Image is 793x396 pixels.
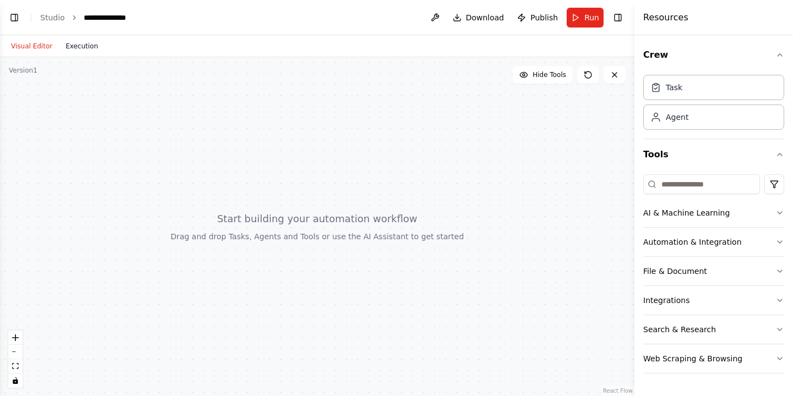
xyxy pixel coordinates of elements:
div: React Flow controls [8,331,23,388]
button: Crew [643,40,784,70]
button: Search & Research [643,315,784,344]
span: Run [584,12,599,23]
div: Task [666,82,682,93]
button: Run [567,8,604,28]
a: React Flow attribution [603,388,633,394]
a: Studio [40,13,65,22]
button: File & Document [643,257,784,285]
button: Hide right sidebar [610,10,626,25]
button: Publish [513,8,562,28]
button: Show left sidebar [7,10,22,25]
button: Web Scraping & Browsing [643,344,784,373]
div: Agent [666,112,688,123]
button: Tools [643,139,784,170]
button: Execution [59,40,105,53]
span: Download [466,12,504,23]
span: Publish [530,12,558,23]
div: Crew [643,70,784,139]
button: Hide Tools [513,66,573,84]
button: toggle interactivity [8,373,23,388]
button: Download [448,8,509,28]
span: Hide Tools [533,70,566,79]
button: zoom in [8,331,23,345]
button: zoom out [8,345,23,359]
div: Version 1 [9,66,37,75]
nav: breadcrumb [40,12,152,23]
button: fit view [8,359,23,373]
div: Tools [643,170,784,382]
button: AI & Machine Learning [643,199,784,227]
button: Integrations [643,286,784,315]
button: Visual Editor [4,40,59,53]
h4: Resources [643,11,688,24]
button: Automation & Integration [643,228,784,256]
